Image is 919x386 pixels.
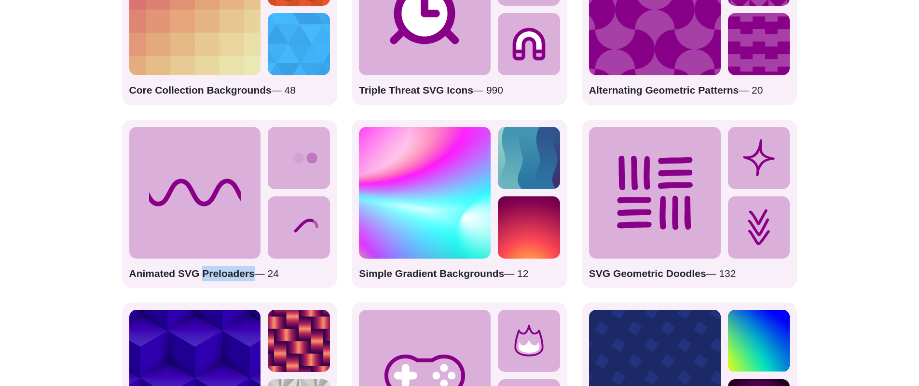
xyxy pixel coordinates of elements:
[498,127,560,189] img: alternating gradient chain from purple to green
[728,13,790,75] img: purple zig zag zipper pattern
[359,266,560,281] p: — 12
[589,266,790,281] p: — 132
[129,84,272,96] strong: Core Collection Backgrounds
[589,83,790,98] p: — 20
[359,268,504,279] strong: Simple Gradient Backgrounds
[498,196,560,259] img: glowing yellow warming the purple vector sky
[359,84,473,96] strong: Triple Threat SVG Icons
[268,310,330,372] img: red shiny ribbon woven into a pattern
[359,83,560,98] p: — 990
[129,266,330,281] p: — 24
[589,268,706,279] strong: SVG Geometric Doodles
[359,127,491,259] img: colorful radial mesh gradient rainbow
[129,83,330,98] p: — 48
[129,268,255,279] strong: Animated SVG Preloaders
[589,84,739,96] strong: Alternating Geometric Patterns
[268,13,330,75] img: triangles in various blue shades background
